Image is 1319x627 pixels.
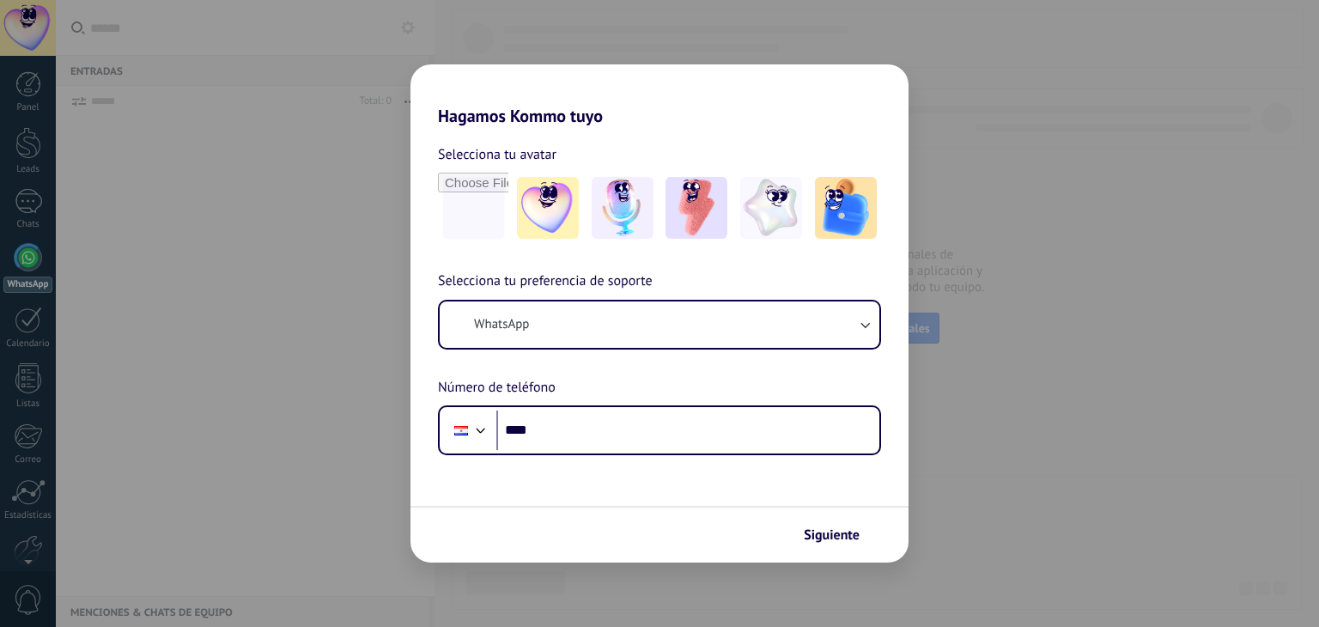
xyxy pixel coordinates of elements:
img: -2.jpeg [592,177,653,239]
img: -5.jpeg [815,177,877,239]
img: -1.jpeg [517,177,579,239]
img: -4.jpeg [740,177,802,239]
button: Siguiente [796,520,883,550]
img: -3.jpeg [666,177,727,239]
span: Número de teléfono [438,377,556,399]
span: Siguiente [804,529,860,541]
span: Selecciona tu preferencia de soporte [438,271,653,293]
span: Selecciona tu avatar [438,143,556,166]
span: WhatsApp [474,316,529,333]
h2: Hagamos Kommo tuyo [410,64,909,126]
div: Paraguay: + 595 [445,412,477,448]
button: WhatsApp [440,301,879,348]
